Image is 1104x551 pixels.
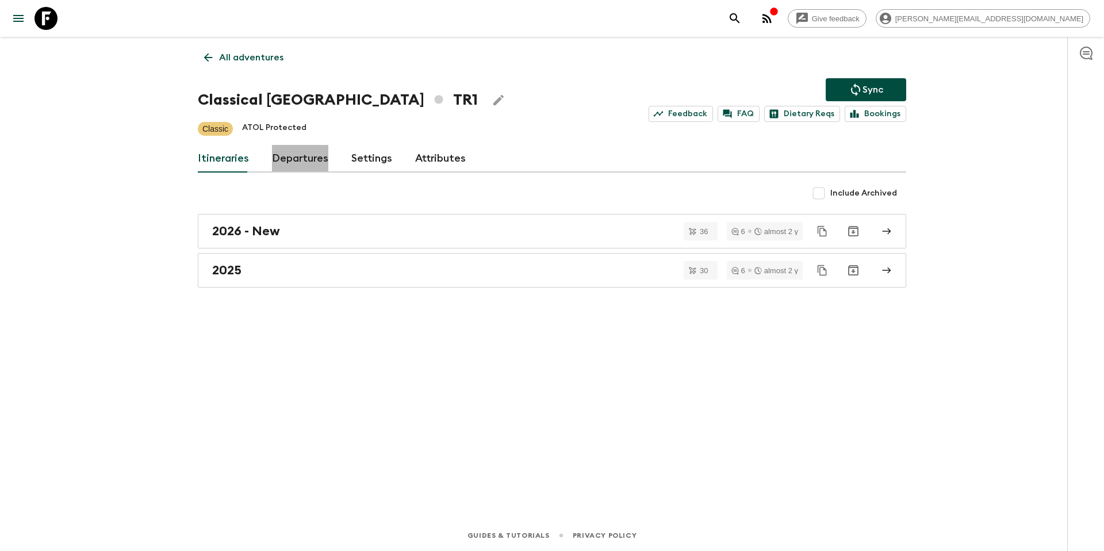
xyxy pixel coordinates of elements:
[467,529,550,542] a: Guides & Tutorials
[198,89,478,112] h1: Classical [GEOGRAPHIC_DATA] TR1
[351,145,392,173] a: Settings
[693,228,715,235] span: 36
[862,83,883,97] p: Sync
[842,259,865,282] button: Archive
[242,122,306,136] p: ATOL Protected
[198,253,906,288] a: 2025
[198,214,906,248] a: 2026 - New
[731,267,745,274] div: 6
[812,221,833,242] button: Duplicate
[845,106,906,122] a: Bookings
[202,123,228,135] p: Classic
[487,89,510,112] button: Edit Adventure Title
[826,78,906,101] button: Sync adventure departures to the booking engine
[649,106,713,122] a: Feedback
[693,267,715,274] span: 30
[415,145,466,173] a: Attributes
[754,267,798,274] div: almost 2 y
[723,7,746,30] button: search adventures
[754,228,798,235] div: almost 2 y
[731,228,745,235] div: 6
[876,9,1090,28] div: [PERSON_NAME][EMAIL_ADDRESS][DOMAIN_NAME]
[198,46,290,69] a: All adventures
[212,224,280,239] h2: 2026 - New
[272,145,328,173] a: Departures
[812,260,833,281] button: Duplicate
[219,51,283,64] p: All adventures
[788,9,867,28] a: Give feedback
[764,106,840,122] a: Dietary Reqs
[198,145,249,173] a: Itineraries
[806,14,866,23] span: Give feedback
[830,188,897,199] span: Include Archived
[573,529,637,542] a: Privacy Policy
[889,14,1090,23] span: [PERSON_NAME][EMAIL_ADDRESS][DOMAIN_NAME]
[7,7,30,30] button: menu
[842,220,865,243] button: Archive
[212,263,241,278] h2: 2025
[718,106,760,122] a: FAQ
